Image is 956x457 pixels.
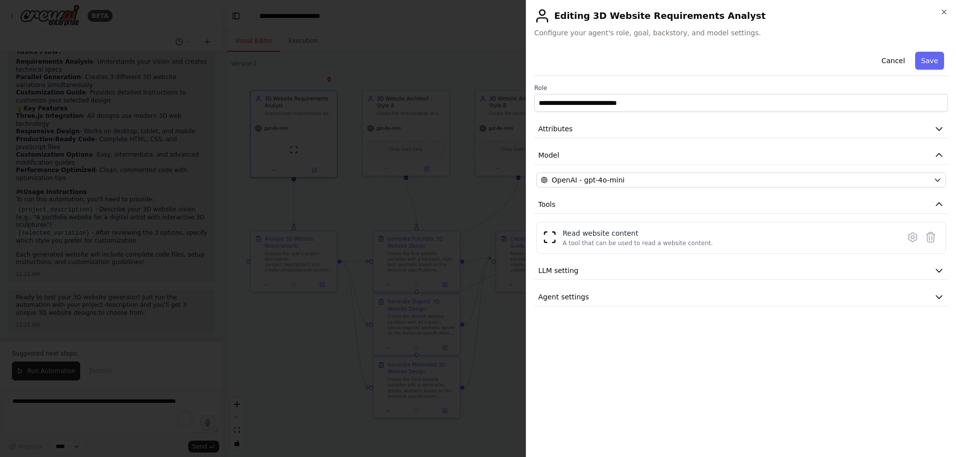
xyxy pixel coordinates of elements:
img: ScrapeWebsiteTool [543,230,557,244]
button: Save [915,52,944,70]
span: Configure your agent's role, goal, backstory, and model settings. [534,28,948,38]
button: LLM setting [534,262,948,280]
div: Read website content [563,228,713,238]
button: Model [534,146,948,165]
div: A tool that can be used to read a website content. [563,239,713,247]
button: Agent settings [534,288,948,306]
span: Attributes [538,124,573,134]
button: Tools [534,195,948,214]
button: Configure tool [904,228,922,246]
span: Model [538,150,559,160]
span: Tools [538,199,556,209]
button: OpenAI - gpt-4o-mini [536,173,946,187]
h2: Editing 3D Website Requirements Analyst [534,8,948,24]
span: OpenAI - gpt-4o-mini [552,175,624,185]
button: Delete tool [922,228,940,246]
label: Role [534,84,948,92]
button: Attributes [534,120,948,138]
span: LLM setting [538,266,579,275]
span: Agent settings [538,292,589,302]
button: Cancel [875,52,911,70]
